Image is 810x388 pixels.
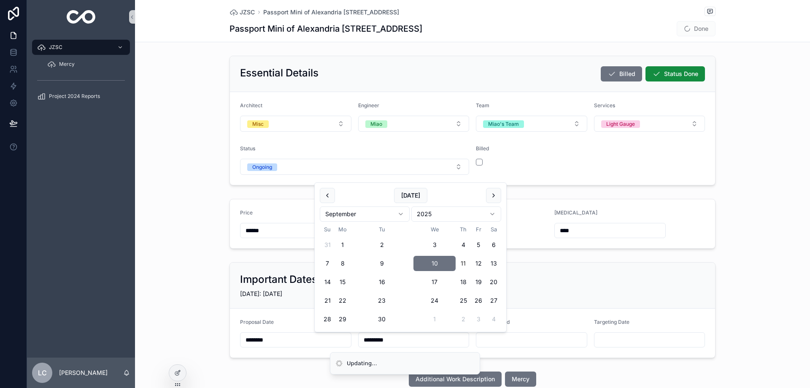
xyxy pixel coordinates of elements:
[476,145,489,152] span: Billed
[240,319,274,325] span: Proposal Date
[505,372,536,387] button: Mercy
[229,8,255,16] a: JZSC
[456,256,471,271] button: Today, Thursday, September 11th, 2025
[320,256,335,271] button: Sunday, September 7th, 2025
[335,274,350,290] button: Monday, September 15th, 2025
[370,120,382,128] div: Miao
[374,293,389,308] button: Tuesday, September 23rd, 2025
[456,225,471,234] th: Thursday
[374,312,389,327] button: Tuesday, September 30th, 2025
[335,237,350,252] button: Monday, September 1st, 2025
[456,293,471,308] button: Thursday, September 25th, 2025
[240,209,253,216] span: Price
[471,274,486,290] button: Friday, September 19th, 2025
[409,372,502,387] button: Additional Work Description
[347,359,377,368] div: Updating...
[456,274,471,290] button: Thursday, September 18th, 2025
[374,256,389,271] button: Tuesday, September 9th, 2025
[416,375,495,383] span: Additional Work Description
[252,163,272,171] div: Ongoing
[488,120,519,128] div: Miao's Team
[594,116,705,132] button: Select Button
[394,188,427,203] button: [DATE]
[335,293,350,308] button: Monday, September 22nd, 2025
[486,293,501,308] button: Saturday, September 27th, 2025
[240,66,319,80] h2: Essential Details
[229,23,422,35] h1: Passport Mini of Alexandria [STREET_ADDRESS]
[486,225,501,234] th: Saturday
[240,273,317,286] h2: Important Dates
[59,369,108,377] p: [PERSON_NAME]
[486,237,501,252] button: Saturday, September 6th, 2025
[240,159,469,175] button: Select Button
[427,256,442,271] button: Wednesday, September 10th, 2025, selected
[263,8,399,16] a: Passport Mini of Alexandria [STREET_ADDRESS]
[240,116,351,132] button: Select Button
[32,89,130,104] a: Project 2024 Reports
[49,93,100,100] span: Project 2024 Reports
[374,237,389,252] button: Tuesday, September 2nd, 2025
[471,293,486,308] button: Friday, September 26th, 2025
[427,237,442,252] button: Wednesday, September 3rd, 2025
[427,293,442,308] button: Wednesday, September 24th, 2025
[240,102,262,109] span: Architect
[320,312,335,327] button: Sunday, September 28th, 2025
[358,102,379,109] span: Engineer
[601,66,642,81] button: Billed
[619,70,635,78] span: Billed
[664,70,698,78] span: Status Done
[335,225,350,234] th: Monday
[240,145,255,152] span: Status
[335,256,350,271] button: Monday, September 8th, 2025
[32,40,130,55] a: JZSC
[320,225,335,234] th: Sunday
[240,8,255,16] span: JZSC
[350,225,413,234] th: Tuesday
[471,225,486,234] th: Friday
[38,368,47,378] span: LC
[59,61,75,68] span: Mercy
[471,256,486,271] button: Friday, September 12th, 2025
[512,375,529,383] span: Mercy
[320,274,335,290] button: Sunday, September 14th, 2025
[42,57,130,72] a: Mercy
[486,312,501,327] button: Saturday, October 4th, 2025
[471,312,486,327] button: Friday, October 3rd, 2025
[554,209,597,216] span: [MEDICAL_DATA]
[427,274,442,290] button: Wednesday, September 17th, 2025
[67,10,96,24] img: App logo
[486,274,501,290] button: Saturday, September 20th, 2025
[456,237,471,252] button: Thursday, September 4th, 2025
[645,66,705,81] button: Status Done
[476,102,489,109] span: Team
[374,274,389,290] button: Tuesday, September 16th, 2025
[320,237,335,252] button: Sunday, August 31st, 2025
[594,102,615,109] span: Services
[320,225,501,327] table: September 2025
[358,116,470,132] button: Select Button
[240,290,282,297] span: [DATE]: [DATE]
[335,312,350,327] button: Monday, September 29th, 2025
[252,120,264,128] div: Misc
[486,256,501,271] button: Saturday, September 13th, 2025
[413,225,456,234] th: Wednesday
[594,319,629,325] span: Targeting Date
[476,116,587,132] button: Select Button
[49,44,62,51] span: JZSC
[456,312,471,327] button: Thursday, October 2nd, 2025
[606,120,635,128] div: Light Gauge
[320,293,335,308] button: Sunday, September 21st, 2025
[27,34,135,115] div: scrollable content
[471,237,486,252] button: Friday, September 5th, 2025
[427,312,442,327] button: Wednesday, October 1st, 2025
